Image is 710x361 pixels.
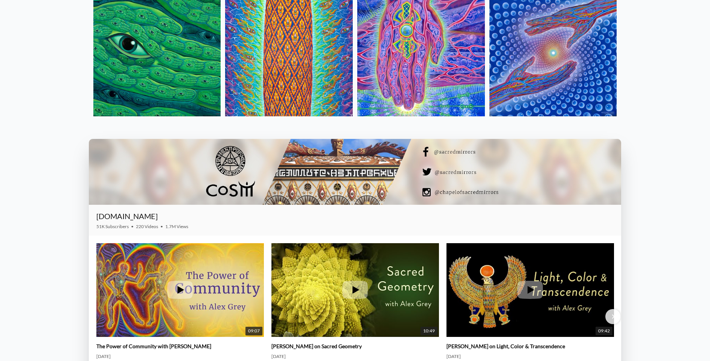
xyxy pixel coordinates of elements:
[605,309,620,324] div: Next slide
[136,224,158,229] span: 220 Videos
[131,224,134,229] span: •
[160,224,163,229] span: •
[96,343,211,350] a: The Power of Community with [PERSON_NAME]
[570,215,614,224] iframe: Subscribe to CoSM.TV on YouTube
[446,353,614,359] div: [DATE]
[271,243,439,337] a: Alex Grey on Sacred Geometry 10:49
[421,327,437,335] span: 10:49
[96,243,264,337] a: The Power of Community with Alex Grey 09:07
[96,227,264,353] img: The Power of Community with Alex Grey
[446,343,565,350] a: [PERSON_NAME] on Light, Color & Transcendence
[96,212,158,221] a: [DOMAIN_NAME]
[446,227,614,353] img: Alex Grey on Light, Color & Transcendence
[271,227,439,353] img: Alex Grey on Sacred Geometry
[96,353,264,359] div: [DATE]
[245,327,262,335] span: 09:07
[165,224,188,229] span: 1.7M Views
[446,243,614,337] a: Alex Grey on Light, Color & Transcendence 09:42
[96,224,129,229] span: 51K Subscribers
[271,343,362,350] a: [PERSON_NAME] on Sacred Geometry
[596,327,612,335] span: 09:42
[271,353,439,359] div: [DATE]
